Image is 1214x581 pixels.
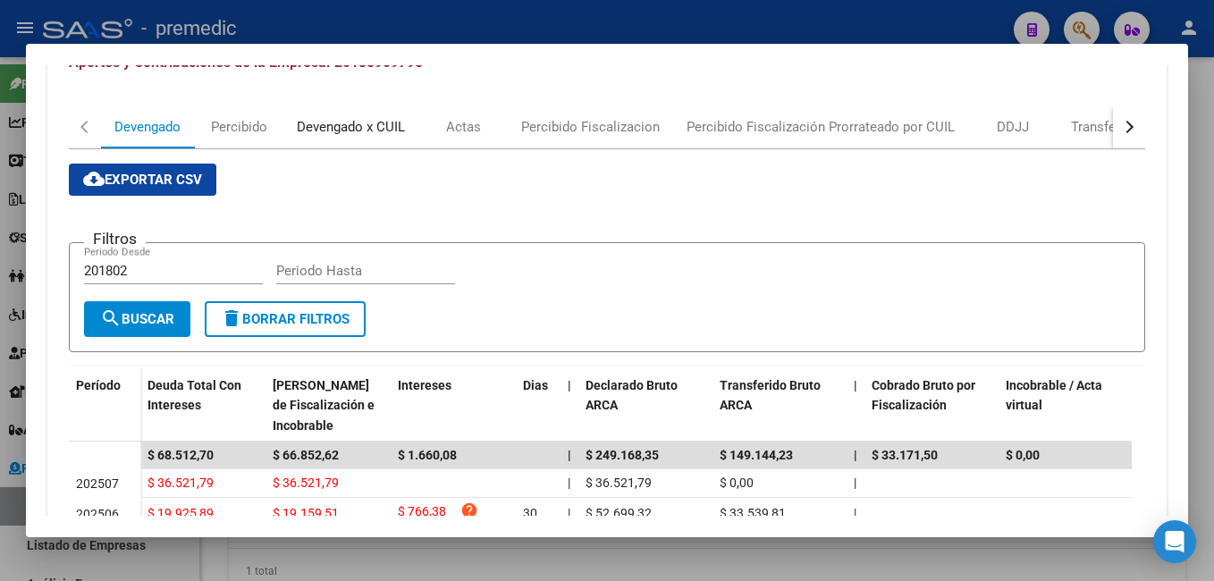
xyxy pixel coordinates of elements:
[523,378,548,392] span: Dias
[211,117,267,137] div: Percibido
[561,366,578,445] datatable-header-cell: |
[273,506,339,520] span: $ 19.159,51
[720,506,786,520] span: $ 33.539,81
[854,506,856,520] span: |
[398,448,457,462] span: $ 1.660,08
[76,378,121,392] span: Período
[76,476,119,491] span: 202507
[221,311,350,327] span: Borrar Filtros
[578,366,712,445] datatable-header-cell: Declarado Bruto ARCA
[720,476,754,490] span: $ 0,00
[1071,117,1159,137] div: Transferencias
[1006,378,1102,413] span: Incobrable / Acta virtual
[83,172,202,188] span: Exportar CSV
[148,378,241,413] span: Deuda Total Con Intereses
[460,501,478,519] i: help
[854,476,856,490] span: |
[854,448,857,462] span: |
[273,476,339,490] span: $ 36.521,79
[720,448,793,462] span: $ 149.144,23
[398,501,446,526] span: $ 766,38
[687,117,955,137] div: Percibido Fiscalización Prorrateado por CUIL
[523,506,537,520] span: 30
[586,476,652,490] span: $ 36.521,79
[521,117,660,137] div: Percibido Fiscalizacion
[221,307,242,329] mat-icon: delete
[1006,448,1040,462] span: $ 0,00
[69,366,140,442] datatable-header-cell: Período
[100,307,122,329] mat-icon: search
[720,378,821,413] span: Transferido Bruto ARCA
[854,378,857,392] span: |
[100,311,174,327] span: Buscar
[586,506,652,520] span: $ 52.699,32
[712,366,847,445] datatable-header-cell: Transferido Bruto ARCA
[586,448,659,462] span: $ 249.168,35
[999,366,1133,445] datatable-header-cell: Incobrable / Acta virtual
[205,301,366,337] button: Borrar Filtros
[69,54,423,71] span: Aportes y Contribuciones de la Empresa: 20185909795
[84,301,190,337] button: Buscar
[148,476,214,490] span: $ 36.521,79
[398,378,451,392] span: Intereses
[847,366,864,445] datatable-header-cell: |
[69,164,216,196] button: Exportar CSV
[568,506,570,520] span: |
[83,168,105,189] mat-icon: cloud_download
[297,117,405,137] div: Devengado x CUIL
[273,378,375,434] span: [PERSON_NAME] de Fiscalización e Incobrable
[586,378,678,413] span: Declarado Bruto ARCA
[997,117,1029,137] div: DDJJ
[872,378,975,413] span: Cobrado Bruto por Fiscalización
[568,378,571,392] span: |
[446,117,481,137] div: Actas
[84,229,146,248] h3: Filtros
[516,366,561,445] datatable-header-cell: Dias
[273,448,339,462] span: $ 66.852,62
[148,448,214,462] span: $ 68.512,70
[568,476,570,490] span: |
[266,366,391,445] datatable-header-cell: Deuda Bruta Neto de Fiscalización e Incobrable
[1153,520,1196,563] div: Open Intercom Messenger
[76,507,119,521] span: 202506
[872,448,938,462] span: $ 33.171,50
[114,117,181,137] div: Devengado
[864,366,999,445] datatable-header-cell: Cobrado Bruto por Fiscalización
[391,366,516,445] datatable-header-cell: Intereses
[568,448,571,462] span: |
[140,366,266,445] datatable-header-cell: Deuda Total Con Intereses
[148,506,214,520] span: $ 19.925,89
